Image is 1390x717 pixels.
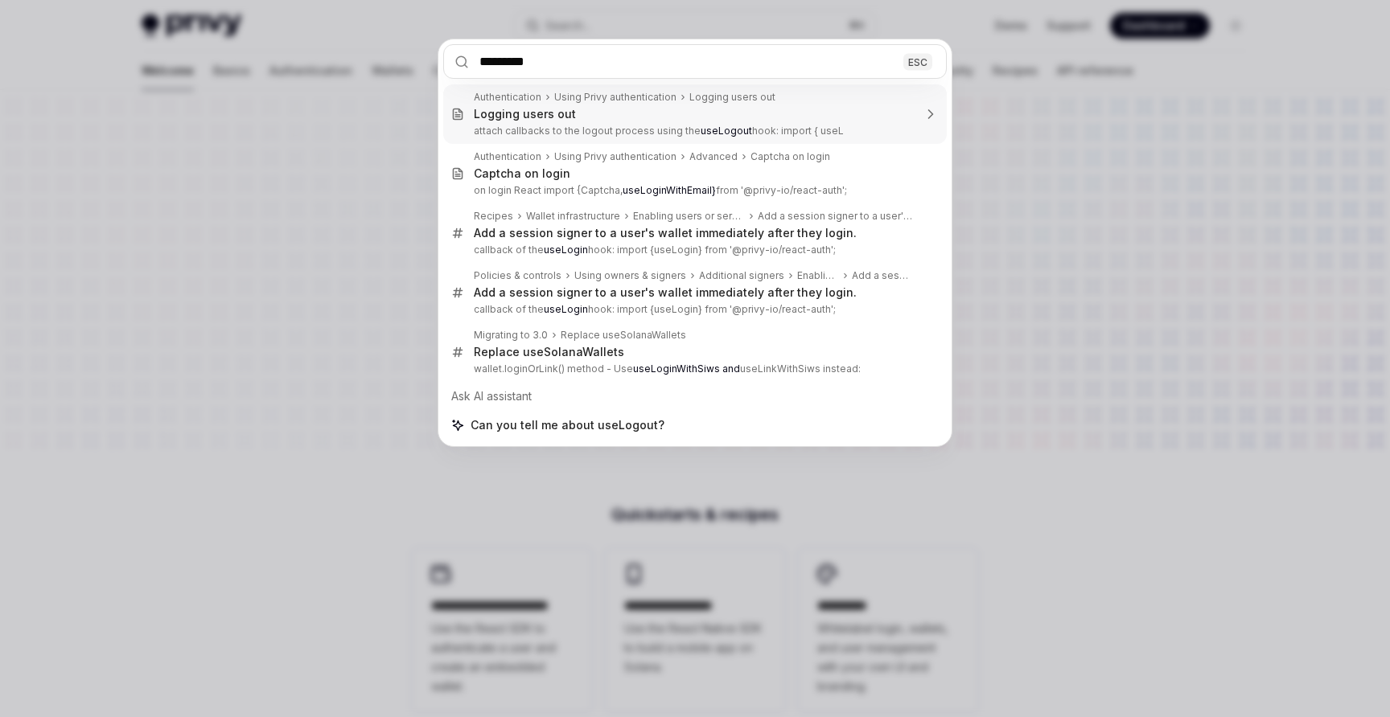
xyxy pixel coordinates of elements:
[474,166,570,181] div: Captcha on login
[474,345,624,359] div: Replace useSolanaWallets
[623,184,716,196] b: useLoginWithEmail}
[474,125,913,137] p: attach callbacks to the logout process using the hook: import { useL
[474,226,857,240] div: Add a session signer to a user's wallet immediately after they login.
[758,210,913,223] div: Add a session signer to a user's wallet immediately after they login.
[554,150,676,163] div: Using Privy authentication
[474,91,541,104] div: Authentication
[474,363,913,375] p: wallet.loginOrLink() method - Use useLinkWithSiws instead:
[561,329,686,342] div: Replace useSolanaWallets
[474,210,513,223] div: Recipes
[689,91,775,104] div: Logging users out
[751,150,830,163] div: Captcha on login
[474,285,857,300] div: Add a session signer to a user's wallet immediately after they login.
[474,184,913,197] p: on login React import {Captcha, from '@privy-io/react-auth';
[699,269,784,282] div: Additional signers
[689,150,738,163] div: Advanced
[574,269,686,282] div: Using owners & signers
[474,244,913,256] p: callback of the hook: import {useLogin} from '@privy-io/react-auth';
[633,363,740,375] b: useLoginWithSiws and
[852,269,913,282] div: Add a session signer to a user's wallet immediately after they login.
[544,303,588,315] b: useLogin
[474,269,561,282] div: Policies & controls
[701,125,752,137] b: useLogout
[474,329,548,342] div: Migrating to 3.0
[443,382,947,411] div: Ask AI assistant
[474,150,541,163] div: Authentication
[797,269,839,282] div: Enabling users or servers to execute transactions
[474,107,576,121] div: Logging users out
[471,417,664,433] span: Can you tell me about useLogout?
[474,303,913,316] p: callback of the hook: import {useLogin} from '@privy-io/react-auth';
[633,210,745,223] div: Enabling users or servers to execute transactions
[554,91,676,104] div: Using Privy authentication
[903,53,932,70] div: ESC
[544,244,588,256] b: useLogin
[526,210,620,223] div: Wallet infrastructure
